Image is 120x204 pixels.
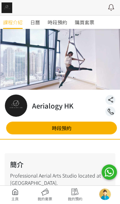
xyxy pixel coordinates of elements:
[10,159,110,169] h2: 簡介
[32,101,74,111] h2: Aerialogy HK
[3,19,23,26] span: 課程介紹
[75,19,94,26] span: 購買套票
[48,16,67,29] a: 時段預約
[6,122,117,134] a: 時段預約
[48,19,67,26] span: 時段預約
[75,16,94,29] a: 購買套票
[30,16,40,29] a: 日曆
[3,16,23,29] a: 課程介紹
[30,19,40,26] span: 日曆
